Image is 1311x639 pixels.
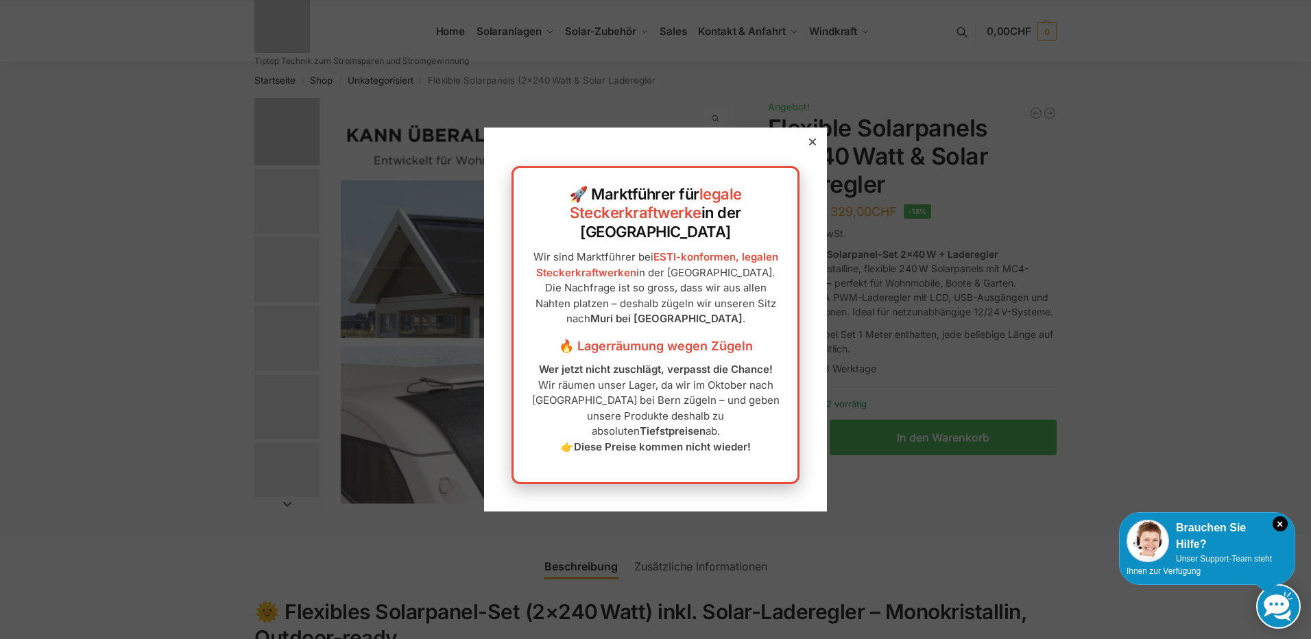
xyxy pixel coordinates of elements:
[527,337,784,355] h3: 🔥 Lagerräumung wegen Zügeln
[1273,516,1288,531] i: Schließen
[527,250,784,327] p: Wir sind Marktführer bei in der [GEOGRAPHIC_DATA]. Die Nachfrage ist so gross, dass wir aus allen...
[640,424,706,437] strong: Tiefstpreisen
[527,362,784,455] p: Wir räumen unser Lager, da wir im Oktober nach [GEOGRAPHIC_DATA] bei Bern zügeln – und geben unse...
[570,185,742,222] a: legale Steckerkraftwerke
[1127,520,1288,553] div: Brauchen Sie Hilfe?
[539,363,773,376] strong: Wer jetzt nicht zuschlägt, verpasst die Chance!
[590,312,743,325] strong: Muri bei [GEOGRAPHIC_DATA]
[1127,520,1169,562] img: Customer service
[536,250,778,279] a: ESTI-konformen, legalen Steckerkraftwerken
[574,440,751,453] strong: Diese Preise kommen nicht wieder!
[1127,554,1272,576] span: Unser Support-Team steht Ihnen zur Verfügung
[527,185,784,242] h2: 🚀 Marktführer für in der [GEOGRAPHIC_DATA]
